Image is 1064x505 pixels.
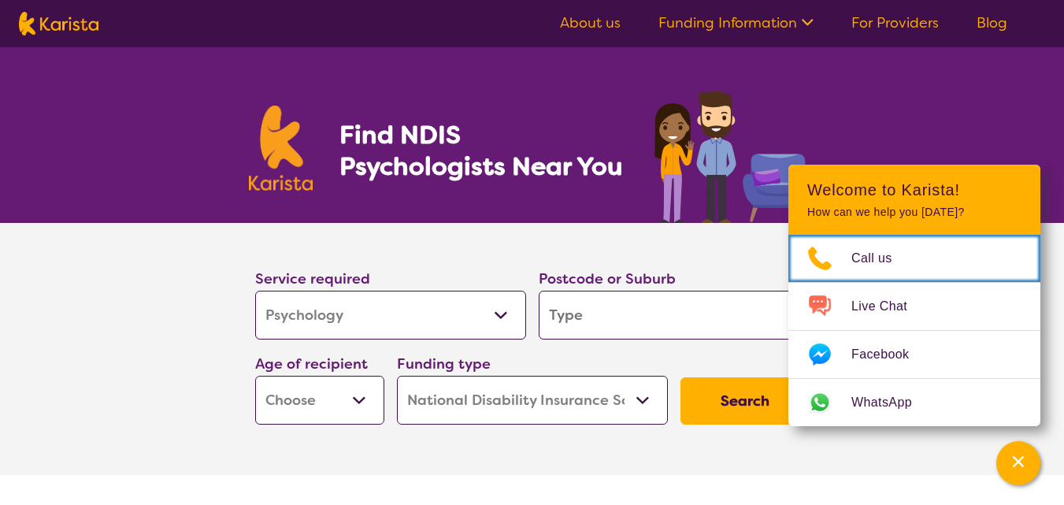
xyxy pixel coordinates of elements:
[788,235,1040,426] ul: Choose channel
[977,13,1007,32] a: Blog
[851,247,911,270] span: Call us
[249,106,313,191] img: Karista logo
[255,269,370,288] label: Service required
[807,180,1021,199] h2: Welcome to Karista!
[851,391,931,414] span: WhatsApp
[788,379,1040,426] a: Web link opens in a new tab.
[255,355,368,373] label: Age of recipient
[539,291,810,340] input: Type
[649,85,816,223] img: psychology
[397,355,491,373] label: Funding type
[788,165,1040,426] div: Channel Menu
[807,206,1021,219] p: How can we help you [DATE]?
[996,441,1040,485] button: Channel Menu
[851,13,939,32] a: For Providers
[19,12,98,35] img: Karista logo
[339,119,631,182] h1: Find NDIS Psychologists Near You
[851,343,928,366] span: Facebook
[680,377,810,425] button: Search
[560,13,621,32] a: About us
[539,269,676,288] label: Postcode or Suburb
[851,295,926,318] span: Live Chat
[658,13,814,32] a: Funding Information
